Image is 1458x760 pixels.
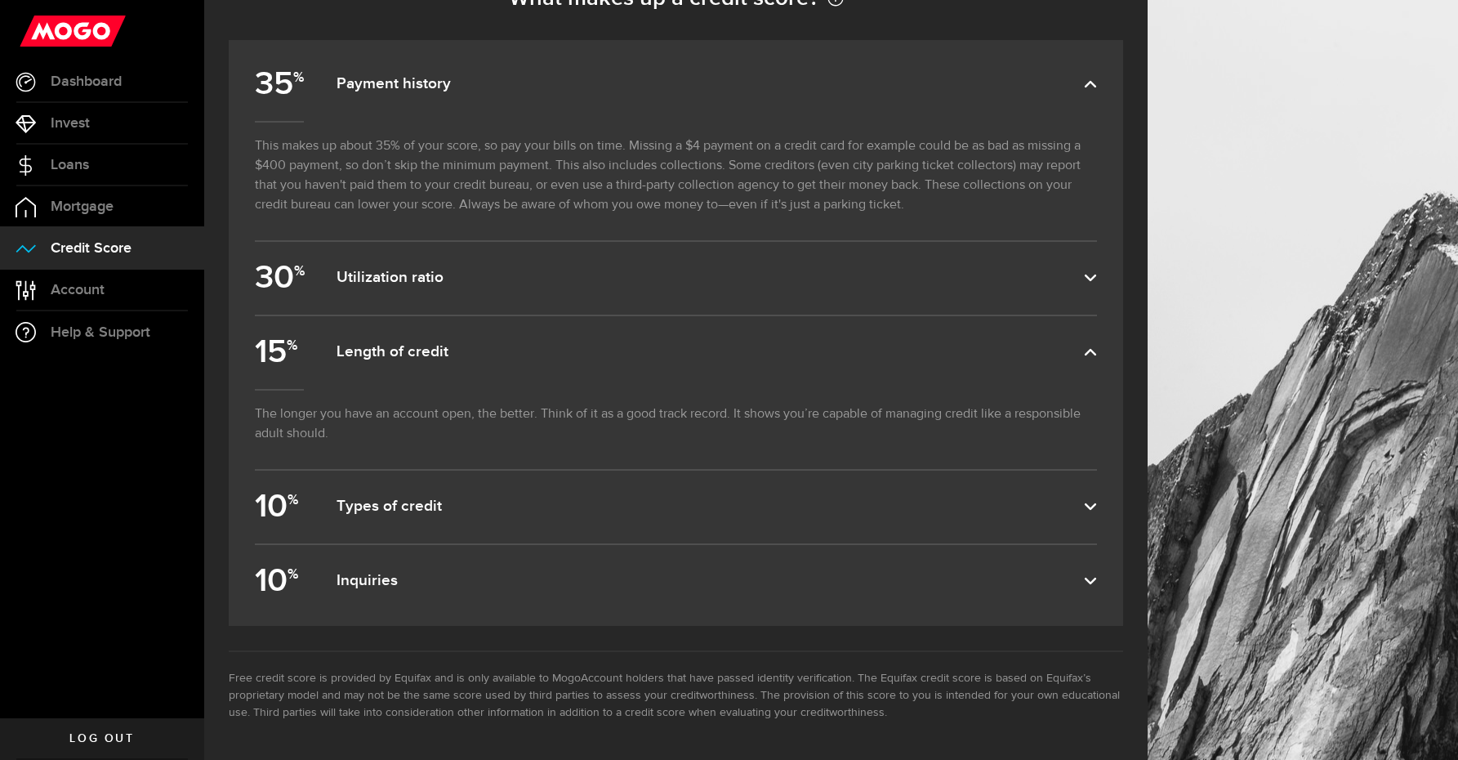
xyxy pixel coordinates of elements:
b: 30 [255,252,308,305]
dfn: Payment history [337,74,1084,94]
span: Help & Support [51,325,150,340]
dfn: Types of credit [337,497,1084,516]
dfn: Inquiries [337,571,1084,591]
button: Open LiveChat chat widget [13,7,62,56]
p: This makes up about 35% of your score, so pay your bills on time. Missing a $4 payment on a credi... [255,121,1097,240]
b: 10 [255,481,308,534]
span: Credit Score [51,241,132,256]
dfn: Length of credit [337,342,1084,362]
b: 10 [255,555,308,608]
p: The longer you have an account open, the better. Think of it as a good track record. It shows you... [255,389,1097,469]
sup: % [288,566,298,583]
span: Invest [51,116,90,131]
b: 15 [255,326,308,379]
b: 35 [255,58,308,111]
span: Log out [69,733,134,744]
li: Free credit score is provided by Equifax and is only available to MogoAccount holders that have p... [229,670,1123,722]
sup: % [287,337,297,354]
span: Loans [51,158,89,172]
dfn: Utilization ratio [337,268,1084,288]
sup: % [294,262,305,279]
span: Account [51,283,105,297]
sup: % [293,69,304,86]
sup: % [288,491,298,508]
span: Mortgage [51,199,114,214]
span: Dashboard [51,74,122,89]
